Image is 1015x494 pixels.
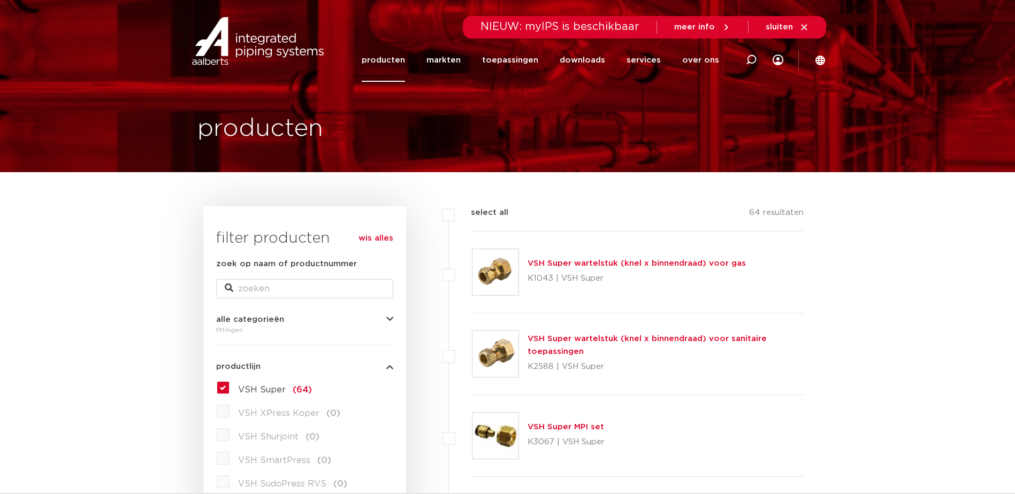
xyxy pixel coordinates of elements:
span: VSH SmartPress [238,456,310,465]
span: VSH XPress Koper [238,409,319,418]
span: alle categorieën [216,315,284,323]
img: Thumbnail for VSH Super wartelstuk (knel x binnendraad) voor gas [472,249,518,295]
span: meer info [674,23,715,31]
a: services [627,38,661,82]
span: productlijn [216,362,261,371]
img: Thumbnail for VSH Super wartelstuk (knel x binnendraad) voor sanitaire toepassingen [472,331,518,377]
a: sluiten [766,22,809,32]
h1: producten [197,112,323,146]
p: K2588 | VSH Super [528,358,804,375]
span: (0) [317,456,331,465]
a: markten [426,38,461,82]
span: VSH Shurjoint [238,433,299,441]
span: (0) [306,433,319,441]
h3: filter producten [216,228,393,249]
p: 64 resultaten [749,206,804,223]
img: Thumbnail for VSH Super MPI set [472,413,518,459]
nav: Menu [362,38,719,82]
a: toepassingen [482,38,538,82]
a: over ons [682,38,719,82]
a: VSH Super wartelstuk (knel x binnendraad) voor gas [528,259,746,267]
button: productlijn [216,362,393,371]
a: producten [362,38,405,82]
a: VSH Super MPI set [528,423,604,431]
span: sluiten [766,23,793,31]
label: zoek op naam of productnummer [216,258,357,271]
span: (0) [326,409,340,418]
span: NIEUW: myIPS is beschikbaar [480,21,639,32]
a: wis alles [358,232,393,245]
label: select all [455,206,508,219]
div: my IPS [773,38,783,82]
span: VSH SudoPress RVS [238,480,326,488]
a: VSH Super wartelstuk (knel x binnendraad) voor sanitaire toepassingen [528,335,767,356]
p: K3067 | VSH Super [528,434,605,451]
p: K1043 | VSH Super [528,270,746,287]
div: fittingen [216,323,393,336]
button: alle categorieën [216,315,393,323]
span: VSH Super [238,385,286,394]
span: (0) [333,480,347,488]
span: (64) [293,385,312,394]
a: meer info [674,22,731,32]
input: zoeken [216,279,393,298]
a: downloads [560,38,605,82]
